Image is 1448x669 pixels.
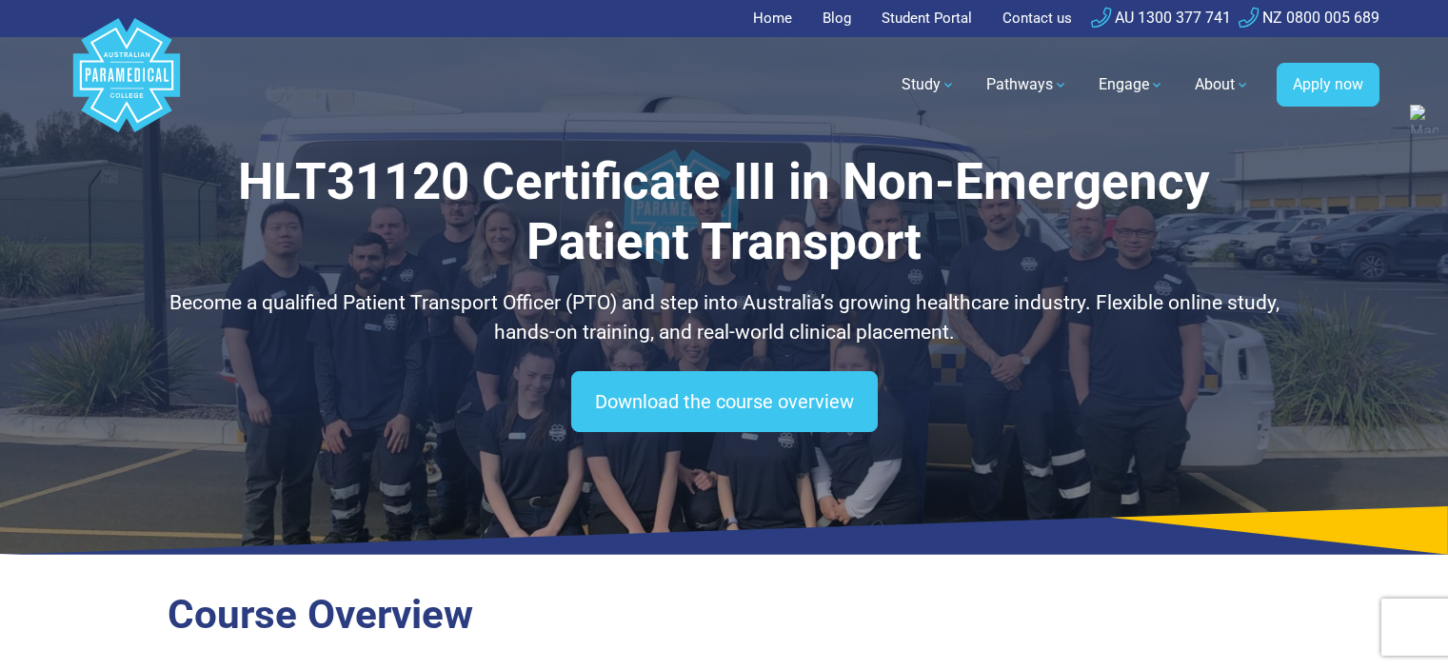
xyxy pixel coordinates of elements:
[1087,58,1176,111] a: Engage
[69,37,184,133] a: Australian Paramedical College
[1091,9,1231,27] a: AU 1300 377 741
[1277,63,1379,107] a: Apply now
[1183,58,1261,111] a: About
[975,58,1080,111] a: Pathways
[571,371,878,432] a: Download the course overview
[890,58,967,111] a: Study
[168,591,1281,639] h2: Course Overview
[168,288,1281,348] p: Become a qualified Patient Transport Officer (PTO) and step into Australia’s growing healthcare i...
[1239,9,1379,27] a: NZ 0800 005 689
[168,152,1281,273] h1: HLT31120 Certificate III in Non-Emergency Patient Transport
